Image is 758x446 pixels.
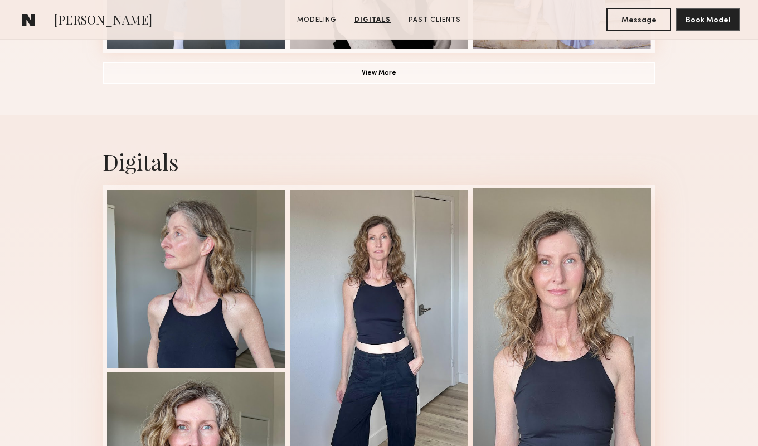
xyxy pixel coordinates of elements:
[404,15,465,25] a: Past Clients
[676,8,740,31] button: Book Model
[293,15,341,25] a: Modeling
[103,62,655,84] button: View More
[606,8,671,31] button: Message
[54,11,152,31] span: [PERSON_NAME]
[676,14,740,24] a: Book Model
[350,15,395,25] a: Digitals
[103,147,655,176] div: Digitals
